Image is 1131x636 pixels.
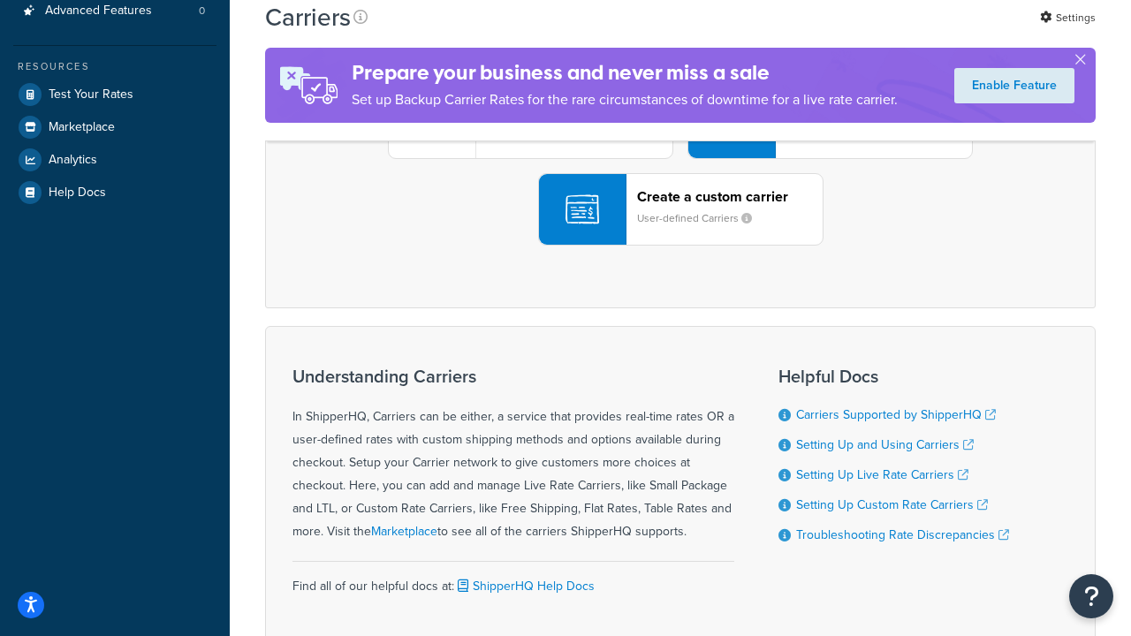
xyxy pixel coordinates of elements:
button: Create a custom carrierUser-defined Carriers [538,173,824,246]
h4: Prepare your business and never miss a sale [352,58,898,87]
a: Settings [1040,5,1096,30]
div: In ShipperHQ, Carriers can be either, a service that provides real-time rates OR a user-defined r... [292,367,734,543]
span: Help Docs [49,185,106,201]
a: Carriers Supported by ShipperHQ [796,405,996,424]
div: Resources [13,59,216,74]
header: Create a custom carrier [637,188,823,205]
a: ShipperHQ Help Docs [454,577,595,595]
span: Marketplace [49,120,115,135]
a: Setting Up Live Rate Carriers [796,466,968,484]
img: ad-rules-rateshop-fe6ec290ccb7230408bd80ed9643f0289d75e0ffd9eb532fc0e269fcd187b520.png [265,48,352,123]
span: 0 [199,4,205,19]
a: Marketplace [371,522,437,541]
a: Setting Up and Using Carriers [796,435,974,454]
a: Help Docs [13,177,216,208]
a: Enable Feature [954,68,1074,103]
span: Advanced Features [45,4,152,19]
small: User-defined Carriers [637,210,766,226]
a: Setting Up Custom Rate Carriers [796,496,988,514]
span: Test Your Rates [49,87,133,102]
span: Analytics [49,153,97,168]
button: Open Resource Center [1069,574,1113,618]
p: Set up Backup Carrier Rates for the rare circumstances of downtime for a live rate carrier. [352,87,898,112]
img: icon-carrier-custom-c93b8a24.svg [565,193,599,226]
a: Test Your Rates [13,79,216,110]
div: Find all of our helpful docs at: [292,561,734,598]
a: Marketplace [13,111,216,143]
a: Troubleshooting Rate Discrepancies [796,526,1009,544]
h3: Helpful Docs [778,367,1009,386]
h3: Understanding Carriers [292,367,734,386]
a: Analytics [13,144,216,176]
